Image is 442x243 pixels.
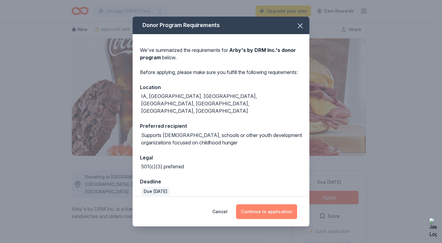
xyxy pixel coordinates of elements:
[212,204,227,219] button: Cancel
[141,163,184,170] div: 501(c)(3) preferred
[141,92,302,115] div: IA, [GEOGRAPHIC_DATA], [GEOGRAPHIC_DATA], [GEOGRAPHIC_DATA], [GEOGRAPHIC_DATA], [GEOGRAPHIC_DATA]...
[236,204,297,219] button: Continue to application
[140,154,302,162] div: Legal
[140,178,302,186] div: Deadline
[140,122,302,130] div: Preferred recipient
[141,131,302,146] div: Supports [DEMOGRAPHIC_DATA], schools or other youth development organizations focused on childhoo...
[140,46,302,61] div: We've summarized the requirements for below.
[133,17,309,34] div: Donor Program Requirements
[140,69,302,76] div: Before applying, please make sure you fulfill the following requirements:
[141,187,170,196] div: Due [DATE]
[140,83,302,91] div: Location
